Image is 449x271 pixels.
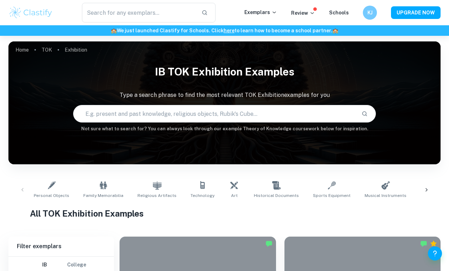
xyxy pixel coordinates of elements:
[313,192,351,199] span: Sports Equipment
[359,108,371,120] button: Search
[137,192,177,199] span: Religious Artifacts
[8,125,441,132] h6: Not sure what to search for? You can always look through our example Theory of Knowledge coursewo...
[366,9,374,16] h6: KJ
[34,192,69,199] span: Personal Objects
[8,61,441,82] h1: IB TOK Exhibition examples
[363,6,377,20] button: KJ
[428,246,442,260] button: Help and Feedback
[15,45,29,55] a: Home
[65,46,87,54] p: Exhibition
[265,240,272,247] img: Marked
[191,192,214,199] span: Technology
[41,45,52,55] a: TOK
[111,28,117,33] span: 🏫
[30,207,419,220] h1: All TOK Exhibition Examples
[420,240,427,247] img: Marked
[73,104,355,124] input: E.g. present and past knowledge, religious objects, Rubik's Cube...
[254,192,299,199] span: Historical Documents
[83,192,123,199] span: Family Memorabilia
[82,3,196,22] input: Search for any exemplars...
[224,28,235,33] a: here
[391,6,441,19] button: UPGRADE NOW
[244,8,277,16] p: Exemplars
[332,28,338,33] span: 🏫
[8,91,441,99] p: Type a search phrase to find the most relevant TOK Exhibition examples for you
[430,240,437,247] div: Premium
[8,237,114,256] h6: Filter exemplars
[329,10,349,15] a: Schools
[1,27,448,34] h6: We just launched Clastify for Schools. Click to learn how to become a school partner.
[8,6,53,20] img: Clastify logo
[365,192,406,199] span: Musical Instruments
[291,9,315,17] p: Review
[231,192,238,199] span: Art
